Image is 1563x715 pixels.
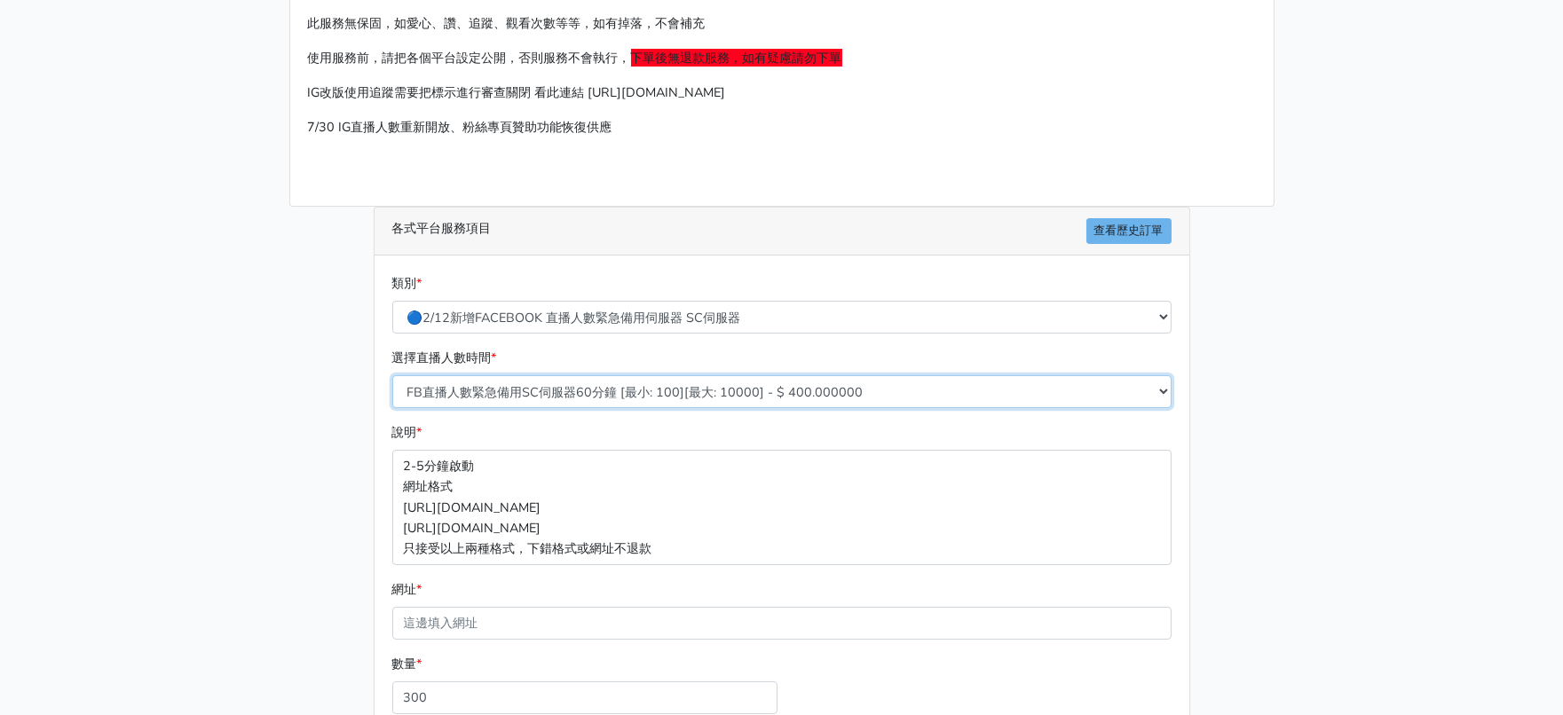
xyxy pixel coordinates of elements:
span: 下單後無退款服務，如有疑慮請勿下單 [631,49,842,67]
p: 7/30 IG直播人數重新開放、粉絲專頁贊助功能恢復供應 [308,117,1256,137]
p: IG改版使用追蹤需要把標示進行審查關閉 看此連結 [URL][DOMAIN_NAME] [308,82,1256,103]
a: 查看歷史訂單 [1086,218,1172,244]
div: 各式平台服務項目 [375,208,1189,255]
p: 此服務無保固，如愛心、讚、追蹤、觀看次數等等，如有掉落，不會補充 [308,13,1256,34]
p: 2-5分鐘啟動 網址格式 [URL][DOMAIN_NAME] [URL][DOMAIN_NAME] 只接受以上兩種格式，下錯格式或網址不退款 [392,450,1172,564]
input: 這邊填入網址 [392,607,1172,640]
label: 說明 [392,422,422,443]
label: 類別 [392,273,422,294]
p: 使用服務前，請把各個平台設定公開，否則服務不會執行， [308,48,1256,68]
label: 網址 [392,579,422,600]
label: 數量 [392,654,422,674]
label: 選擇直播人數時間 [392,348,497,368]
